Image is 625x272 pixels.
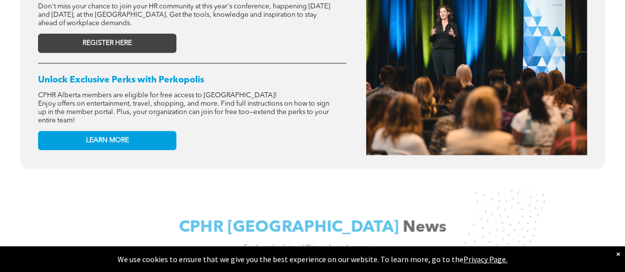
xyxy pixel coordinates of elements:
span: LEARN MORE [86,136,129,145]
a: LEARN MORE [38,131,176,150]
a: Privacy Page. [463,254,507,264]
span: News [403,219,446,235]
span: Explore the latest HR trends and strategies [244,244,381,251]
span: REGISTER HERE [83,39,132,47]
a: REGISTER HERE [38,34,176,53]
div: Dismiss notification [616,249,620,259]
span: Unlock Exclusive Perks with Perkopolis [38,76,204,84]
span: Enjoy offers on entertainment, travel, shopping, and more. Find full instructions on how to sign ... [38,100,330,124]
span: Don't miss your chance to join your HR community at this year's conference, happening [DATE] and ... [38,3,330,27]
span: CPHR [GEOGRAPHIC_DATA] [179,219,399,235]
span: CPHR Alberta members are eligible for free access to [GEOGRAPHIC_DATA]! [38,92,277,99]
